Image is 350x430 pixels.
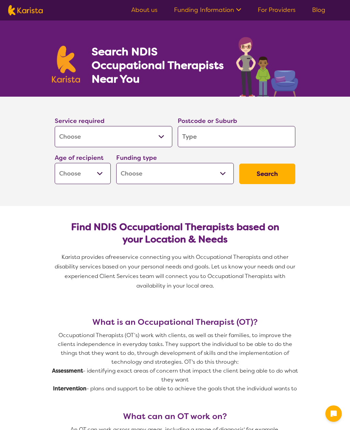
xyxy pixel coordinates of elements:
[55,154,104,162] label: Age of recipient
[92,45,225,86] h1: Search NDIS Occupational Therapists Near You
[239,164,295,184] button: Search
[116,154,157,162] label: Funding type
[55,117,105,125] label: Service required
[178,117,237,125] label: Postcode or Suburb
[258,6,296,14] a: For Providers
[52,384,298,393] p: - plans and support to be able to achieve the goals that the individual wants to
[55,253,297,289] span: service connecting you with Occupational Therapists and other disability services based on your p...
[52,46,80,83] img: Karista logo
[131,6,158,14] a: About us
[52,331,298,366] p: Occupational Therapists (OT’s) work with clients, as well as their families, to improve the clien...
[62,253,109,261] span: Karista provides a
[52,412,298,421] h3: What can an OT work on?
[312,6,325,14] a: Blog
[236,37,298,97] img: occupational-therapy
[60,221,290,246] h2: Find NDIS Occupational Therapists based on your Location & Needs
[109,253,120,261] span: free
[174,6,241,14] a: Funding Information
[53,385,86,392] strong: Intervention
[52,317,298,327] h3: What is an Occupational Therapist (OT)?
[52,366,298,384] p: - identifying exact areas of concern that impact the client being able to do what they want
[178,126,295,147] input: Type
[52,367,83,374] strong: Assessment
[8,5,43,15] img: Karista logo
